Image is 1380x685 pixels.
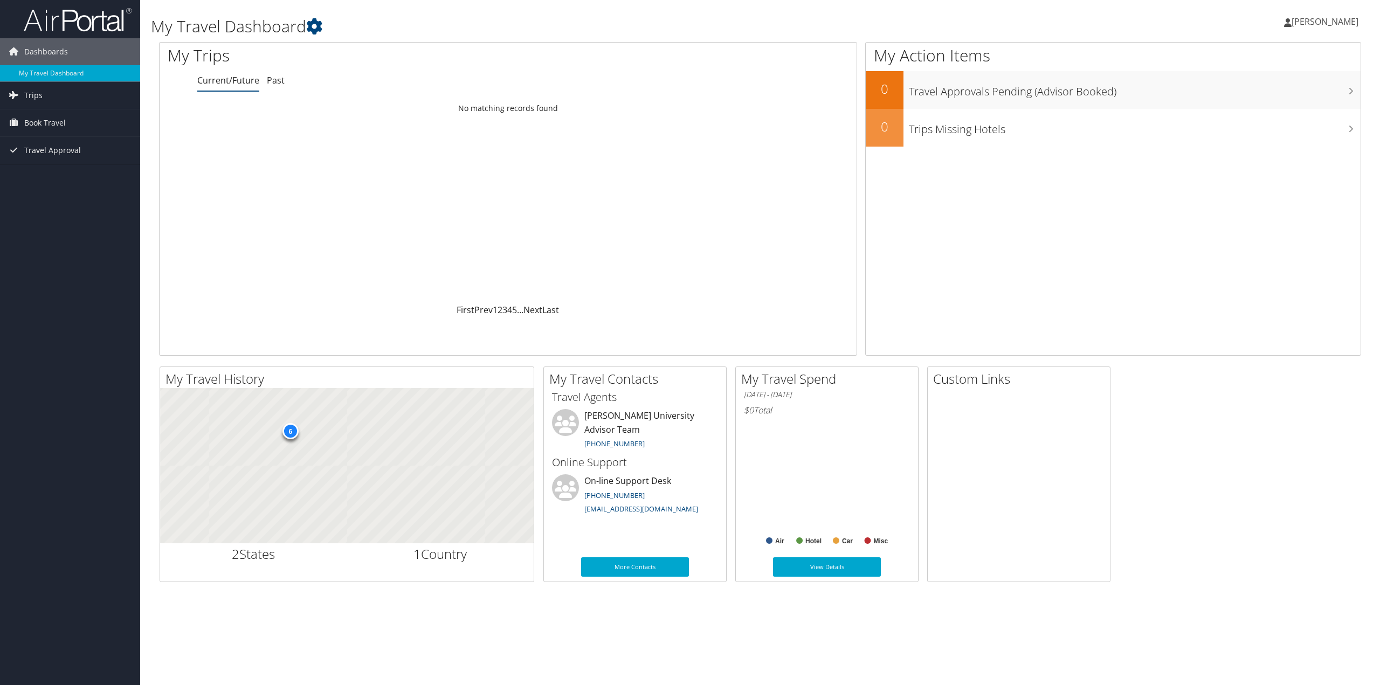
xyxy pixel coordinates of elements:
text: Car [842,537,853,545]
a: 5 [512,304,517,316]
a: View Details [773,557,881,577]
h6: Total [744,404,910,416]
a: 1 [493,304,498,316]
text: Air [775,537,784,545]
h6: [DATE] - [DATE] [744,390,910,400]
span: Book Travel [24,109,66,136]
h2: States [168,545,339,563]
h1: My Trips [168,44,558,67]
a: More Contacts [581,557,689,577]
h1: My Travel Dashboard [151,15,963,38]
a: 3 [502,304,507,316]
span: Trips [24,82,43,109]
a: [PHONE_NUMBER] [584,490,645,500]
a: [PHONE_NUMBER] [584,439,645,448]
a: Current/Future [197,74,259,86]
h2: Country [355,545,526,563]
h2: My Travel History [165,370,534,388]
a: 2 [498,304,502,316]
span: $0 [744,404,754,416]
text: Hotel [805,537,822,545]
span: Dashboards [24,38,68,65]
h1: My Action Items [866,44,1361,67]
span: 1 [413,545,421,563]
h3: Travel Approvals Pending (Advisor Booked) [909,79,1361,99]
img: airportal-logo.png [24,7,132,32]
a: Next [523,304,542,316]
h3: Trips Missing Hotels [909,116,1361,137]
span: … [517,304,523,316]
h2: 0 [866,80,903,98]
div: 6 [282,423,298,439]
h2: My Travel Contacts [549,370,726,388]
a: [PERSON_NAME] [1284,5,1369,38]
a: First [457,304,474,316]
a: 0Travel Approvals Pending (Advisor Booked) [866,71,1361,109]
h2: 0 [866,117,903,136]
a: 0Trips Missing Hotels [866,109,1361,147]
text: Misc [874,537,888,545]
h3: Travel Agents [552,390,718,405]
a: Prev [474,304,493,316]
span: 2 [232,545,239,563]
li: [PERSON_NAME] University Advisor Team [547,409,723,453]
a: 4 [507,304,512,316]
li: On-line Support Desk [547,474,723,518]
span: Travel Approval [24,137,81,164]
a: Last [542,304,559,316]
h3: Online Support [552,455,718,470]
h2: My Travel Spend [741,370,918,388]
a: Past [267,74,285,86]
td: No matching records found [160,99,857,118]
a: [EMAIL_ADDRESS][DOMAIN_NAME] [584,504,698,514]
h2: Custom Links [933,370,1110,388]
span: [PERSON_NAME] [1292,16,1358,27]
